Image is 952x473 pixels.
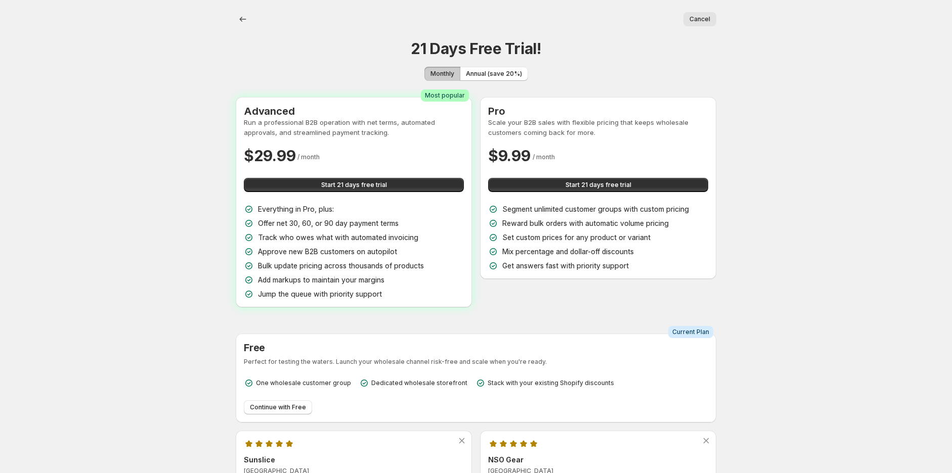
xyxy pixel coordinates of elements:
[502,204,689,214] p: Segment unlimited customer groups with custom pricing
[258,233,418,242] span: Track who owes what with automated invoicing
[502,247,634,257] p: Mix percentage and dollar-off discounts
[244,146,295,166] h2: $ 29.99
[236,12,250,26] button: Billing.buttons.back
[488,146,531,166] h2: $ 9.99
[566,181,631,189] span: Start 21 days free trial
[258,261,424,271] p: Bulk update pricing across thousands of products
[244,178,464,192] button: Start 21 days free trial
[672,328,709,336] span: Current Plan
[424,67,460,81] button: Monthly
[244,358,708,366] p: Perfect for testing the waters. Launch your wholesale channel risk-free and scale when you're ready.
[244,455,464,465] h3: Sunslice
[689,15,710,23] span: Cancel
[411,38,541,59] h1: 21 Days Free Trial!
[488,117,708,137] p: Scale your B2B sales with flexible pricing that keeps wholesale customers coming back for more.
[466,70,522,78] span: Annual (save 20%)
[256,379,351,387] p: One wholesale customer group
[502,232,651,243] p: Set custom prices for any product or variant
[244,105,464,117] h3: Advanced
[488,379,614,387] p: Stack with your existing Shopify discounts
[502,261,629,271] p: Get answers fast with priority support
[488,455,708,465] h3: NSO Gear
[258,290,382,298] span: Jump the queue with priority support
[460,67,528,81] button: Annual (save 20%)
[244,117,464,137] p: Run a professional B2B operation with net terms, automated approvals, and streamlined payment tra...
[488,105,708,117] h3: Pro
[297,153,320,161] span: / month
[258,247,397,256] span: Approve new B2B customers on autopilot
[683,12,716,26] button: Cancel
[244,400,312,414] button: Continue with Free
[258,205,334,213] span: Everything in Pro, plus:
[258,219,399,227] span: Offer net 30, 60, or 90 day payment terms
[258,275,384,284] span: Add markups to maintain your margins
[502,218,669,228] p: Reward bulk orders with automatic volume pricing
[430,70,454,78] span: Monthly
[425,91,465,100] span: Most popular
[371,379,467,387] p: Dedicated wholesale storefront
[321,181,387,189] span: Start 21 days free trial
[244,342,708,354] h3: Free
[533,153,555,161] span: / month
[250,403,306,411] span: Continue with Free
[488,178,708,192] button: Start 21 days free trial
